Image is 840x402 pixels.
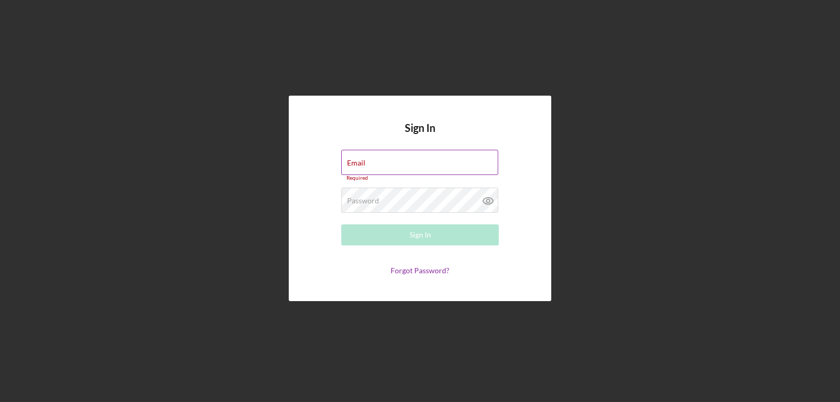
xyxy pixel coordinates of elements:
div: Sign In [409,224,431,245]
div: Required [341,175,499,181]
label: Email [347,159,365,167]
a: Forgot Password? [391,266,449,275]
h4: Sign In [405,122,435,150]
label: Password [347,197,379,205]
button: Sign In [341,224,499,245]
